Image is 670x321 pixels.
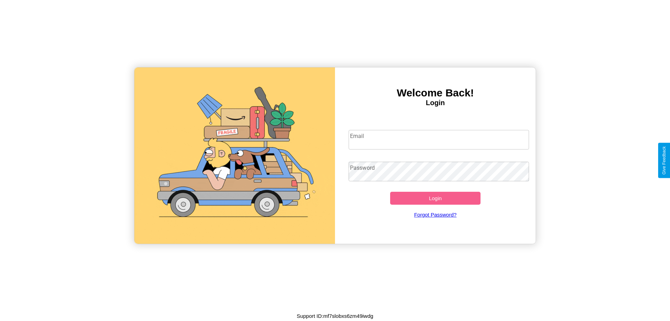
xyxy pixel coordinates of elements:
[390,192,481,205] button: Login
[297,311,373,321] p: Support ID: mf7slobxs6zm49iwdg
[335,99,536,107] h4: Login
[662,146,667,175] div: Give Feedback
[335,87,536,99] h3: Welcome Back!
[134,67,335,244] img: gif
[345,205,526,225] a: Forgot Password?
